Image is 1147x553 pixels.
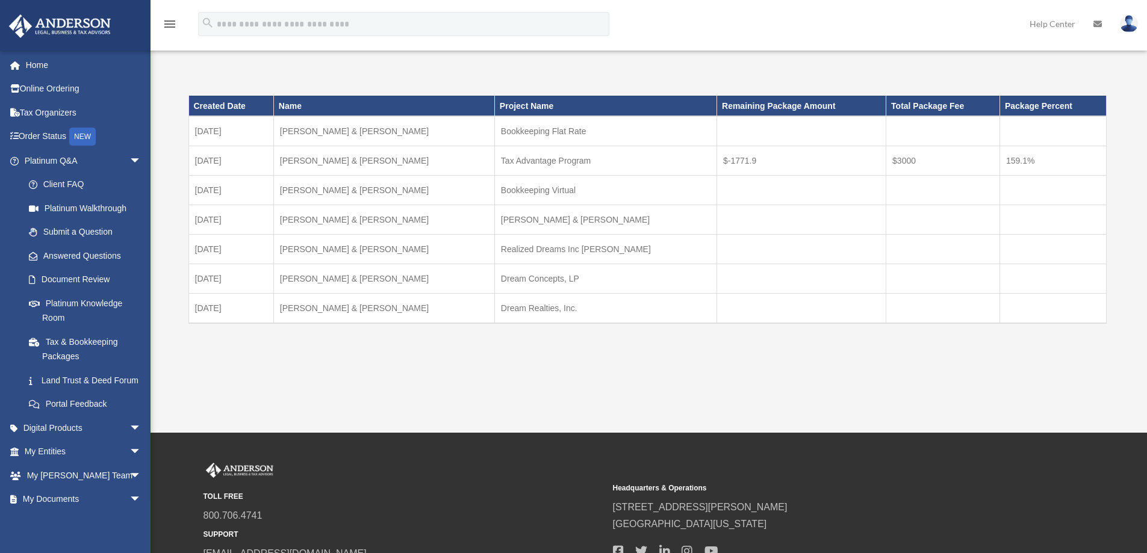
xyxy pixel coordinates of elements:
small: TOLL FREE [204,490,605,503]
img: Anderson Advisors Platinum Portal [5,14,114,38]
a: Order StatusNEW [8,125,160,149]
img: User Pic [1120,15,1138,32]
a: Digital Productsarrow_drop_down [8,416,160,440]
a: Online Learningarrow_drop_down [8,511,160,535]
img: Anderson Advisors Platinum Portal [204,463,276,478]
a: menu [163,21,177,31]
a: Platinum Q&Aarrow_drop_down [8,149,160,173]
th: Project Name [494,96,716,116]
td: [PERSON_NAME] & [PERSON_NAME] [273,264,494,294]
a: Home [8,53,160,77]
td: [DATE] [188,176,273,205]
span: arrow_drop_down [129,487,154,512]
a: Platinum Knowledge Room [17,291,160,330]
a: [GEOGRAPHIC_DATA][US_STATE] [613,519,767,529]
a: My [PERSON_NAME] Teamarrow_drop_down [8,463,160,487]
td: [DATE] [188,205,273,235]
a: 800.706.4741 [204,510,263,521]
span: arrow_drop_down [129,511,154,536]
td: $3000 [886,146,1000,176]
small: SUPPORT [204,528,605,541]
a: Client FAQ [17,173,160,197]
a: Tax & Bookkeeping Packages [17,330,154,368]
a: Platinum Walkthrough [17,196,160,220]
span: arrow_drop_down [129,440,154,465]
td: Bookkeeping Virtual [494,176,716,205]
td: 159.1% [999,146,1106,176]
td: [DATE] [188,146,273,176]
td: [PERSON_NAME] & [PERSON_NAME] [273,146,494,176]
td: Tax Advantage Program [494,146,716,176]
td: Dream Realties, Inc. [494,294,716,324]
td: [DATE] [188,235,273,264]
td: [PERSON_NAME] & [PERSON_NAME] [273,294,494,324]
a: Submit a Question [17,220,160,244]
td: Bookkeeping Flat Rate [494,116,716,146]
small: Headquarters & Operations [613,482,1014,495]
td: [PERSON_NAME] & [PERSON_NAME] [273,116,494,146]
span: arrow_drop_down [129,463,154,488]
a: Online Ordering [8,77,160,101]
td: [DATE] [188,116,273,146]
span: arrow_drop_down [129,416,154,440]
a: Document Review [17,268,160,292]
a: Tax Organizers [8,100,160,125]
th: Total Package Fee [886,96,1000,116]
td: $-1771.9 [717,146,886,176]
th: Created Date [188,96,273,116]
th: Name [273,96,494,116]
div: NEW [69,128,96,146]
td: [PERSON_NAME] & [PERSON_NAME] [273,235,494,264]
td: [PERSON_NAME] & [PERSON_NAME] [273,176,494,205]
td: [PERSON_NAME] & [PERSON_NAME] [273,205,494,235]
a: Land Trust & Deed Forum [17,368,160,392]
a: My Entitiesarrow_drop_down [8,440,160,464]
th: Package Percent [999,96,1106,116]
td: Realized Dreams Inc [PERSON_NAME] [494,235,716,264]
a: Answered Questions [17,244,160,268]
i: menu [163,17,177,31]
a: Portal Feedback [17,392,160,416]
td: [DATE] [188,264,273,294]
td: Dream Concepts, LP [494,264,716,294]
a: My Documentsarrow_drop_down [8,487,160,511]
th: Remaining Package Amount [717,96,886,116]
i: search [201,16,214,29]
td: [DATE] [188,294,273,324]
td: [PERSON_NAME] & [PERSON_NAME] [494,205,716,235]
a: [STREET_ADDRESS][PERSON_NAME] [613,502,788,512]
span: arrow_drop_down [129,149,154,173]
